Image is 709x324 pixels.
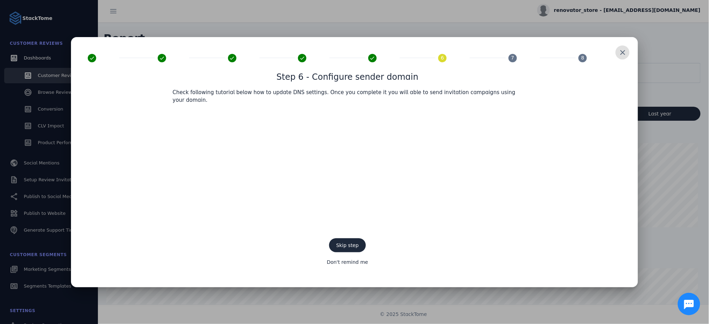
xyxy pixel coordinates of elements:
[441,54,444,62] span: 6
[228,54,236,62] mat-icon: done
[158,54,166,62] mat-icon: done
[320,255,375,269] button: Don't remind me
[88,54,96,62] mat-icon: done
[336,242,359,248] span: Skip step
[277,71,419,83] h1: Step 6 - Configure sender domain
[327,260,368,265] span: Don't remind me
[298,54,306,62] mat-icon: done
[173,89,523,104] p: Check following tutorial below how to update DNS settings. Once you complete it you will able to ...
[511,54,514,62] span: 7
[581,54,584,62] span: 8
[368,54,377,62] mat-icon: done
[329,238,366,252] button: Skip step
